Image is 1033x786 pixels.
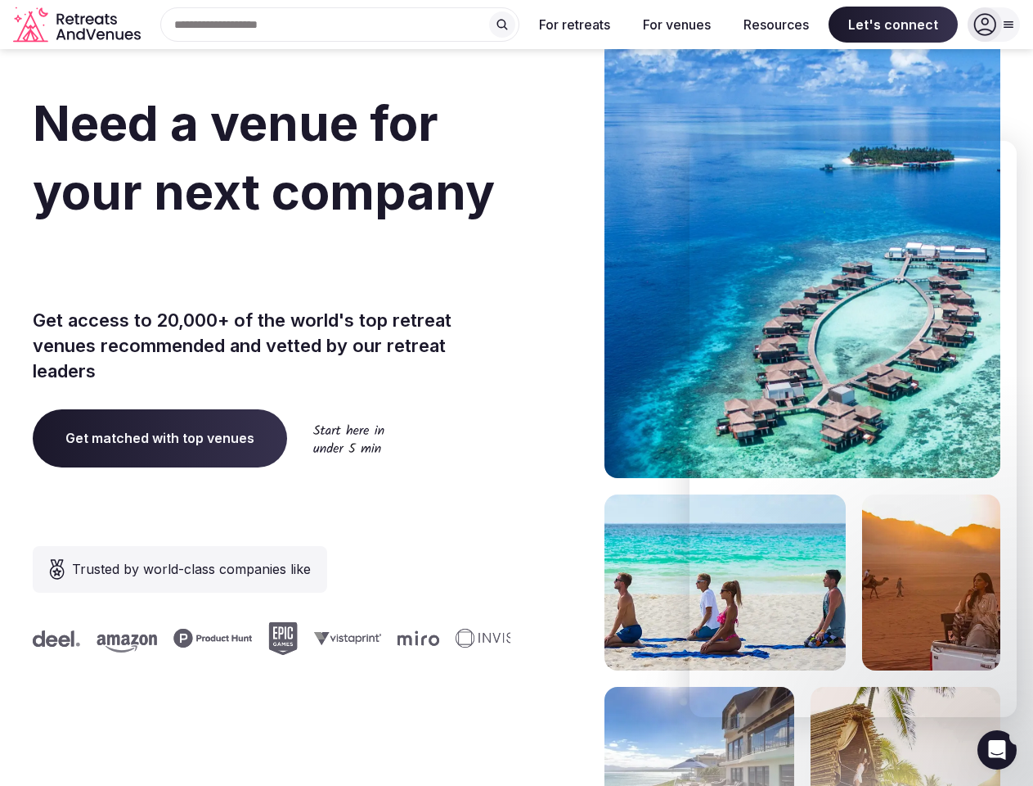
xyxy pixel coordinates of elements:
span: Let's connect [829,7,958,43]
svg: Invisible company logo [456,629,546,648]
a: Visit the homepage [13,7,144,43]
span: Trusted by world-class companies like [72,559,311,579]
a: Get matched with top venues [33,409,287,467]
iframe: Intercom live chat [977,730,1017,770]
span: Need a venue for your next company [33,93,495,221]
svg: Miro company logo [397,630,439,646]
svg: Vistaprint company logo [314,631,381,645]
p: Get access to 20,000+ of the world's top retreat venues recommended and vetted by our retreat lea... [33,308,510,383]
svg: Epic Games company logo [268,622,298,655]
svg: Retreats and Venues company logo [13,7,144,43]
button: For venues [630,7,724,43]
iframe: Intercom live chat [689,141,1017,717]
img: yoga on tropical beach [604,495,846,671]
button: Resources [730,7,822,43]
img: Start here in under 5 min [313,424,384,453]
svg: Deel company logo [33,630,80,647]
button: For retreats [526,7,623,43]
